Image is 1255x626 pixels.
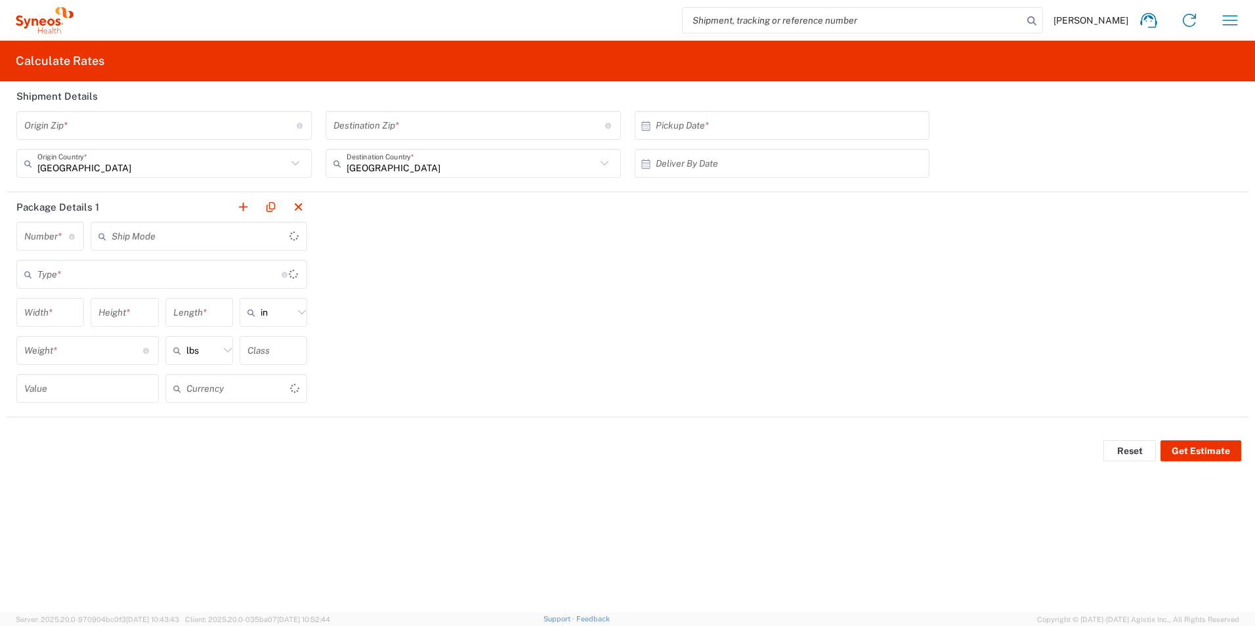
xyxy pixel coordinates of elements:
span: [PERSON_NAME] [1053,14,1128,26]
span: Server: 2025.20.0-970904bc0f3 [16,616,179,623]
button: Get Estimate [1160,440,1241,461]
button: Reset [1103,440,1156,461]
h2: Shipment Details [16,90,98,103]
a: Feedback [576,615,610,623]
span: Copyright © [DATE]-[DATE] Agistix Inc., All Rights Reserved [1037,614,1239,625]
h2: Package Details 1 [16,201,99,214]
span: [DATE] 10:52:44 [277,616,330,623]
a: Support [543,615,576,623]
h2: Calculate Rates [16,53,104,69]
span: [DATE] 10:43:43 [126,616,179,623]
span: Client: 2025.20.0-035ba07 [185,616,330,623]
input: Shipment, tracking or reference number [683,8,1023,33]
